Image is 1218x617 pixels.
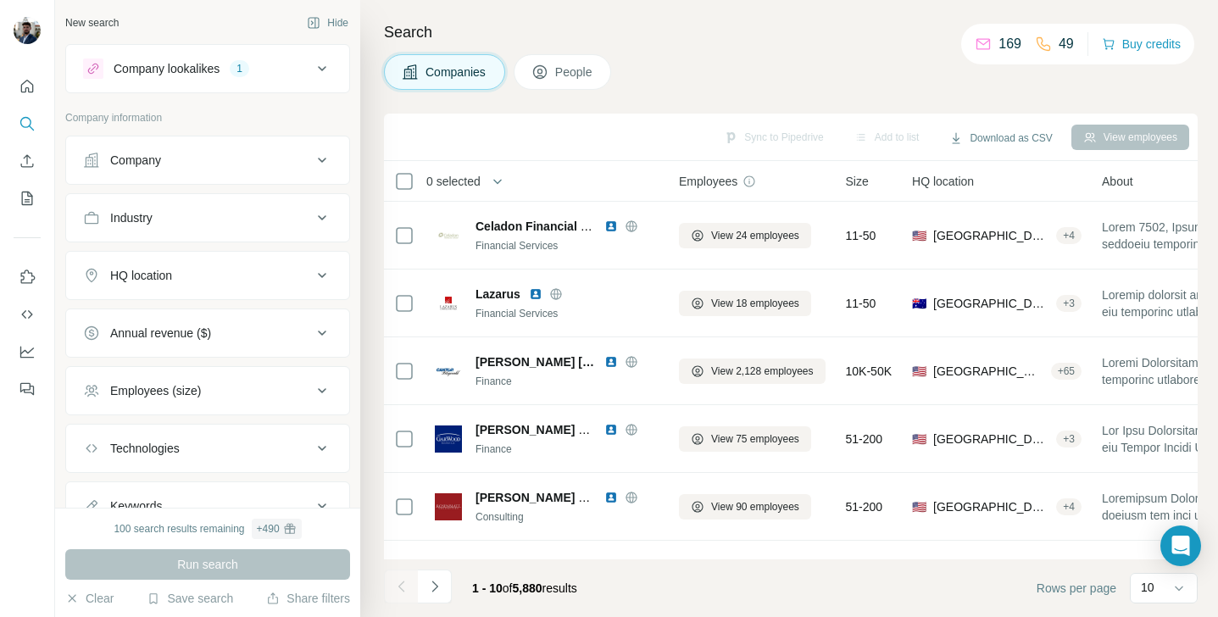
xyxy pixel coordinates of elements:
div: + 4 [1056,499,1082,514]
span: [GEOGRAPHIC_DATA], [US_STATE] [933,498,1049,515]
img: Avatar [14,17,41,44]
span: HQ location [912,173,974,190]
span: View 75 employees [711,431,799,447]
button: HQ location [66,255,349,296]
button: View 24 employees [679,223,811,248]
img: Logo of Cantor Fitzgerald [435,358,462,385]
div: Company lookalikes [114,60,220,77]
div: Finance [476,442,659,457]
button: Save search [147,590,233,607]
button: Company [66,140,349,181]
span: 10K-50K [846,363,892,380]
button: Company lookalikes1 [66,48,349,89]
h4: Search [384,20,1198,44]
button: Employees (size) [66,370,349,411]
div: + 3 [1056,296,1082,311]
img: LinkedIn logo [598,559,611,572]
span: Celadon Financial Group [476,220,616,233]
span: View 24 employees [711,228,799,243]
button: Keywords [66,486,349,526]
img: LinkedIn logo [529,287,542,301]
p: 10 [1141,579,1154,596]
div: Technologies [110,440,180,457]
span: [PERSON_NAME] Securities, LLC [476,423,665,436]
button: Navigate to next page [418,570,452,603]
button: View 90 employees [679,494,811,520]
div: Consulting [476,509,659,525]
span: 51-200 [846,431,883,447]
img: Logo of Rosenblatt Securities [435,493,462,520]
div: Open Intercom Messenger [1160,525,1201,566]
div: + 65 [1051,364,1082,379]
button: Technologies [66,428,349,469]
button: Search [14,108,41,139]
span: [PERSON_NAME] [PERSON_NAME] [476,353,596,370]
div: Company [110,152,161,169]
span: 11-50 [846,295,876,312]
span: Wedbush Securities [476,557,589,574]
span: 11-50 [846,227,876,244]
button: Industry [66,197,349,238]
span: Employees [679,173,737,190]
img: LinkedIn logo [604,355,618,369]
img: Logo of Lazarus [435,290,462,317]
div: Industry [110,209,153,226]
span: 1 - 10 [472,581,503,595]
img: LinkedIn logo [604,220,618,233]
span: 0 selected [426,173,481,190]
span: Size [846,173,869,190]
span: [PERSON_NAME] Securities [476,491,635,504]
span: 🇺🇸 [912,227,926,244]
span: results [472,581,577,595]
div: 1 [230,61,249,76]
button: Dashboard [14,336,41,367]
span: View 18 employees [711,296,799,311]
button: Use Surfe API [14,299,41,330]
div: Employees (size) [110,382,201,399]
span: Lazarus [476,286,520,303]
span: of [503,581,513,595]
span: [GEOGRAPHIC_DATA], [US_STATE] [933,431,1049,447]
div: + 3 [1056,431,1082,447]
img: Logo of Gar Wood Securities, LLC [435,425,462,453]
div: 100 search results remaining [114,519,301,539]
span: 🇦🇺 [912,295,926,312]
div: + 4 [1056,228,1082,243]
span: [GEOGRAPHIC_DATA] [933,227,1049,244]
span: 51-200 [846,498,883,515]
img: LinkedIn logo [604,491,618,504]
div: Financial Services [476,238,659,253]
div: HQ location [110,267,172,284]
span: 🇺🇸 [912,498,926,515]
div: New search [65,15,119,31]
div: Annual revenue ($) [110,325,211,342]
button: Download as CSV [937,125,1064,151]
span: 5,880 [513,581,542,595]
p: 49 [1059,34,1074,54]
button: My lists [14,183,41,214]
span: People [555,64,594,81]
button: Share filters [266,590,350,607]
div: Financial Services [476,306,659,321]
p: 169 [998,34,1021,54]
span: [GEOGRAPHIC_DATA], [US_STATE] [933,363,1044,380]
span: View 90 employees [711,499,799,514]
img: Logo of Celadon Financial Group [435,222,462,249]
p: Company information [65,110,350,125]
span: 🇺🇸 [912,431,926,447]
button: Enrich CSV [14,146,41,176]
button: Quick start [14,71,41,102]
span: Rows per page [1037,580,1116,597]
div: Keywords [110,497,162,514]
button: View 2,128 employees [679,359,826,384]
button: View 75 employees [679,426,811,452]
div: Finance [476,374,659,389]
button: Feedback [14,374,41,404]
div: + 490 [257,521,280,536]
button: Clear [65,590,114,607]
img: LinkedIn logo [604,423,618,436]
span: [GEOGRAPHIC_DATA], [GEOGRAPHIC_DATA] [933,295,1049,312]
button: Hide [295,10,360,36]
button: Use Surfe on LinkedIn [14,262,41,292]
span: Companies [425,64,487,81]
